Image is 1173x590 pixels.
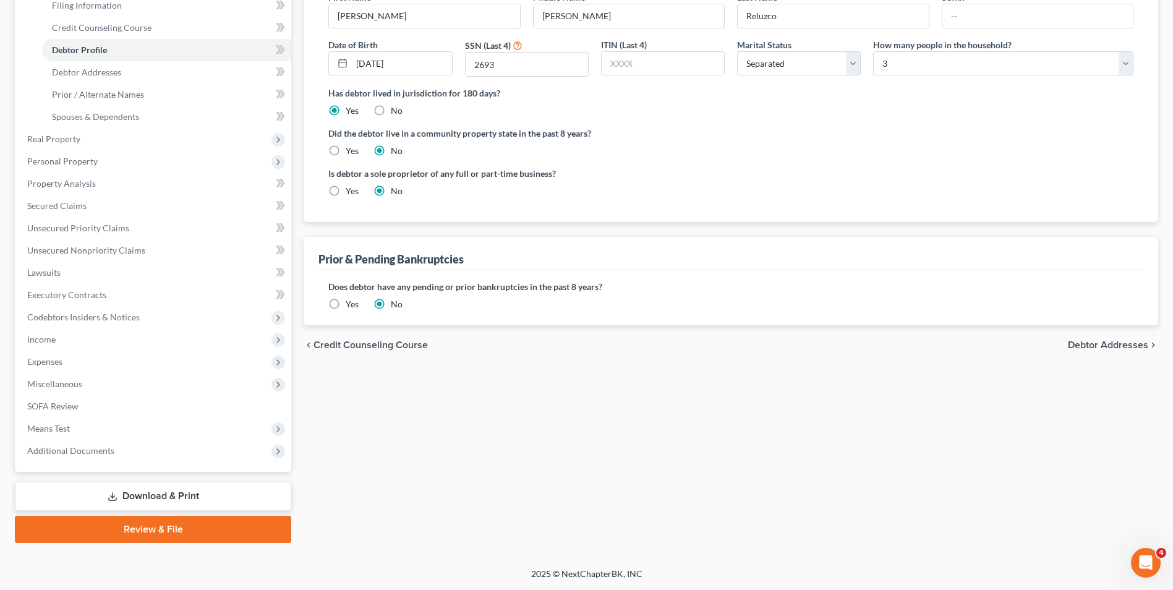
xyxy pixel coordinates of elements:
div: Prior & Pending Bankruptcies [318,252,464,267]
span: Debtor Profile [52,45,107,55]
button: chevron_left Credit Counseling Course [304,340,428,350]
input: M.I [534,4,724,28]
span: Means Test [27,423,70,434]
i: chevron_right [1148,340,1158,350]
span: Personal Property [27,156,98,166]
a: Property Analysis [17,173,291,195]
span: Miscellaneous [27,378,82,389]
a: Executory Contracts [17,284,291,306]
a: Review & File [15,516,291,543]
button: Debtor Addresses chevron_right [1068,340,1158,350]
span: Income [27,334,56,344]
span: Additional Documents [27,445,114,456]
span: SOFA Review [27,401,79,411]
iframe: Intercom live chat [1131,548,1161,578]
span: Expenses [27,356,62,367]
label: No [391,105,403,117]
a: SOFA Review [17,395,291,417]
label: SSN (Last 4) [465,39,511,52]
span: Real Property [27,134,80,144]
label: Did the debtor live in a community property state in the past 8 years? [328,127,1133,140]
span: Property Analysis [27,178,96,189]
label: No [391,185,403,197]
div: 2025 © NextChapterBK, INC [234,568,939,590]
a: Debtor Profile [42,39,291,61]
span: Lawsuits [27,267,61,278]
input: XXXX [466,53,588,76]
input: -- [942,4,1133,28]
label: Does debtor have any pending or prior bankruptcies in the past 8 years? [328,280,1133,293]
span: Credit Counseling Course [52,22,151,33]
a: Prior / Alternate Names [42,83,291,106]
span: Unsecured Priority Claims [27,223,129,233]
a: Credit Counseling Course [42,17,291,39]
label: Has debtor lived in jurisdiction for 180 days? [328,87,1133,100]
input: MM/DD/YYYY [352,52,451,75]
span: Debtor Addresses [52,67,121,77]
label: Marital Status [737,38,791,51]
i: chevron_left [304,340,314,350]
label: Yes [346,145,359,157]
span: 4 [1156,548,1166,558]
span: Credit Counseling Course [314,340,428,350]
label: Yes [346,298,359,310]
a: Secured Claims [17,195,291,217]
label: ITIN (Last 4) [601,38,647,51]
label: No [391,298,403,310]
a: Debtor Addresses [42,61,291,83]
a: Spouses & Dependents [42,106,291,128]
span: Prior / Alternate Names [52,89,144,100]
span: Codebtors Insiders & Notices [27,312,140,322]
span: Debtor Addresses [1068,340,1148,350]
input: -- [738,4,928,28]
span: Spouses & Dependents [52,111,139,122]
a: Unsecured Priority Claims [17,217,291,239]
span: Secured Claims [27,200,87,211]
label: Yes [346,185,359,197]
span: Unsecured Nonpriority Claims [27,245,145,255]
label: No [391,145,403,157]
label: Date of Birth [328,38,378,51]
a: Unsecured Nonpriority Claims [17,239,291,262]
a: Download & Print [15,482,291,511]
label: How many people in the household? [873,38,1012,51]
input: -- [329,4,519,28]
a: Lawsuits [17,262,291,284]
label: Is debtor a sole proprietor of any full or part-time business? [328,167,725,180]
input: XXXX [602,52,724,75]
span: Executory Contracts [27,289,106,300]
label: Yes [346,105,359,117]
